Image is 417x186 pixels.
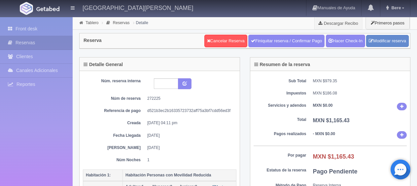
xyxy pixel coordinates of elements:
[88,157,141,163] dt: Núm Noches
[313,153,354,160] b: MXN $1,165.43
[123,169,236,181] th: Habitación Personas con Movilidad Reducida
[313,118,350,123] b: MXN $1,165.43
[204,35,247,47] a: Cancelar Reserva
[88,108,141,114] dt: Referencia de pago
[254,131,306,137] dt: Pagos realizados
[254,167,306,173] dt: Estatus de la reserva
[88,78,141,84] dt: Núm. reserva interna
[366,35,409,47] a: Modificar reserva
[147,133,231,138] dd: [DATE]
[390,5,401,10] span: Bere
[88,133,141,138] dt: Fecha Llegada
[248,35,325,47] a: Finiquitar reserva / Confirmar Pago
[86,20,98,25] a: Tablero
[365,17,410,29] button: Primeros pasos
[315,17,362,30] a: Descargar Recibo
[147,157,231,163] dd: 1
[88,120,141,126] dt: Creada
[313,78,407,84] dd: MXN $979.35
[113,20,130,25] a: Reservas
[86,173,111,177] b: Habitación 1:
[88,145,141,151] dt: [PERSON_NAME]
[147,108,231,114] dd: d521b3ec2b16335723732aff75a3bf7cdd56ed3f
[326,35,365,47] a: Hacer Check-In
[147,96,231,101] dd: 272225
[83,3,193,12] h4: [GEOGRAPHIC_DATA][PERSON_NAME]
[88,96,141,101] dt: Núm de reserva
[254,153,306,158] dt: Por pagar
[20,2,33,15] img: Getabed
[254,78,306,84] dt: Sub Total
[254,103,306,108] dt: Servicios y adendos
[84,38,102,43] h4: Reserva
[254,62,310,67] h4: Resumen de la reserva
[147,120,231,126] dd: [DATE] 04:11 pm
[313,91,407,96] dd: MXN $186.08
[254,117,306,123] dt: Total
[131,19,150,26] li: Detalle
[84,62,123,67] h4: Detalle General
[313,168,358,175] b: Pago Pendiente
[147,145,231,151] dd: [DATE]
[254,91,306,96] dt: Impuestos
[36,6,59,11] img: Getabed
[313,103,333,108] b: MXN $0.00
[313,131,335,136] b: - MXN $0.00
